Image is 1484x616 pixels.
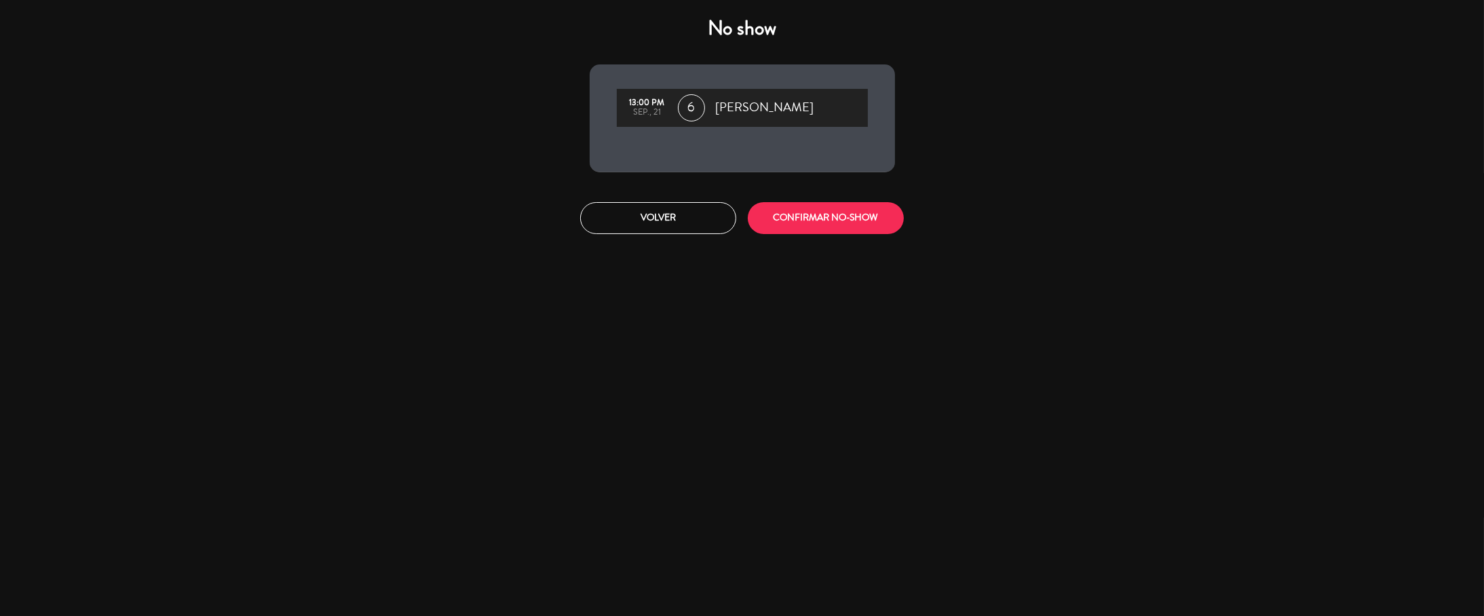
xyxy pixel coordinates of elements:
span: [PERSON_NAME] [716,98,814,118]
span: 6 [678,94,705,121]
h4: No show [590,16,895,41]
button: CONFIRMAR NO-SHOW [748,202,904,234]
div: sep., 21 [624,108,671,117]
div: 13:00 PM [624,98,671,108]
button: Volver [580,202,736,234]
